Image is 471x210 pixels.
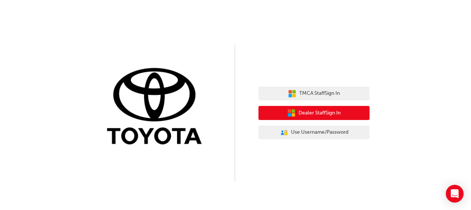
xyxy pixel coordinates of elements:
button: TMCA StaffSign In [258,87,370,101]
span: Use Username/Password [291,128,348,137]
img: Trak [101,66,213,148]
button: Use Username/Password [258,126,370,140]
button: Dealer StaffSign In [258,106,370,120]
span: TMCA Staff Sign In [299,89,340,98]
span: Dealer Staff Sign In [298,109,341,117]
div: Open Intercom Messenger [446,185,464,203]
